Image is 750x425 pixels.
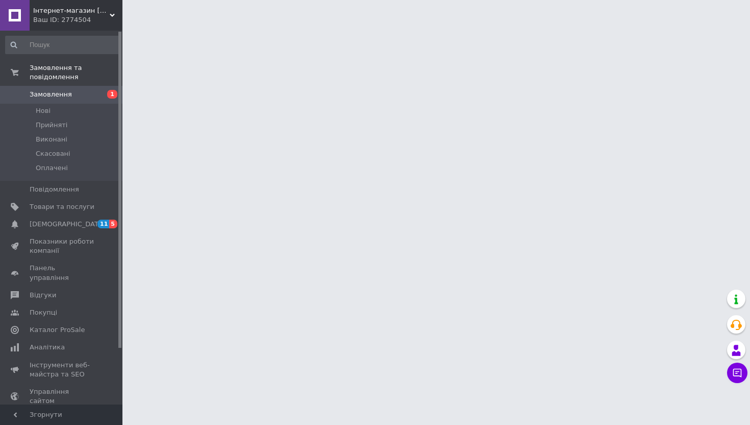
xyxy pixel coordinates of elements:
span: Повідомлення [30,185,79,194]
input: Пошук [5,36,120,54]
span: Каталог ProSale [30,325,85,335]
span: Замовлення [30,90,72,99]
span: Панель управління [30,264,94,282]
span: Інструменти веб-майстра та SEO [30,361,94,379]
span: Товари та послуги [30,202,94,211]
div: Ваш ID: 2774504 [33,15,122,25]
span: Нові [36,106,51,115]
span: Скасовані [36,149,70,158]
span: Відгуки [30,291,56,300]
span: Інтернет-магазин www.tapete.com.ua [33,6,110,15]
span: Виконані [36,135,67,144]
button: Чат з покупцем [727,363,747,383]
span: Оплачені [36,163,68,173]
span: 5 [109,220,117,228]
span: Аналітика [30,343,65,352]
span: Показники роботи компанії [30,237,94,255]
span: Управління сайтом [30,387,94,406]
span: [DEMOGRAPHIC_DATA] [30,220,105,229]
span: 11 [97,220,109,228]
span: Покупці [30,308,57,317]
span: 1 [107,90,117,99]
span: Замовлення та повідомлення [30,63,122,82]
span: Прийняті [36,121,67,130]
